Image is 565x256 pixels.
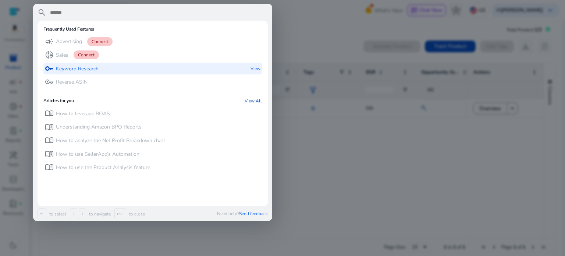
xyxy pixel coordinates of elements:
[56,38,82,45] p: Advertising
[45,37,54,46] span: campaign
[239,211,268,217] span: Send feedback
[56,78,88,86] p: Reverse ASIN
[38,8,46,17] span: search
[250,63,260,75] p: View
[45,77,54,86] span: vpn_key
[45,123,54,131] span: menu_book
[56,65,99,73] p: Keyword Research
[45,64,54,73] span: key
[45,109,54,118] span: menu_book
[45,150,54,158] span: menu_book
[245,98,262,104] a: View All
[45,50,54,59] span: donut_small
[56,151,139,158] p: How to use SellerApp’s Automation
[38,208,46,219] span: ↵
[114,208,126,219] span: esc
[217,211,268,217] p: Need help?
[56,137,165,144] p: How to analyze the Net Profit Breakdown chart
[128,211,145,217] p: to close
[56,52,68,59] p: Sales
[45,136,54,145] span: menu_book
[74,50,99,59] span: Connect
[56,164,150,171] p: How to use the Product Analysis feature
[56,123,142,131] p: Understanding Amazon BPO Reports
[48,211,66,217] p: to select
[70,208,77,219] span: ↑
[45,163,54,172] span: menu_book
[87,37,113,46] span: Connect
[43,98,74,104] h6: Articles for you
[79,208,86,219] span: ↓
[56,110,110,118] p: How to leverage ROAS
[43,27,94,32] h6: Frequently Used Features
[88,211,111,217] p: to navigate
